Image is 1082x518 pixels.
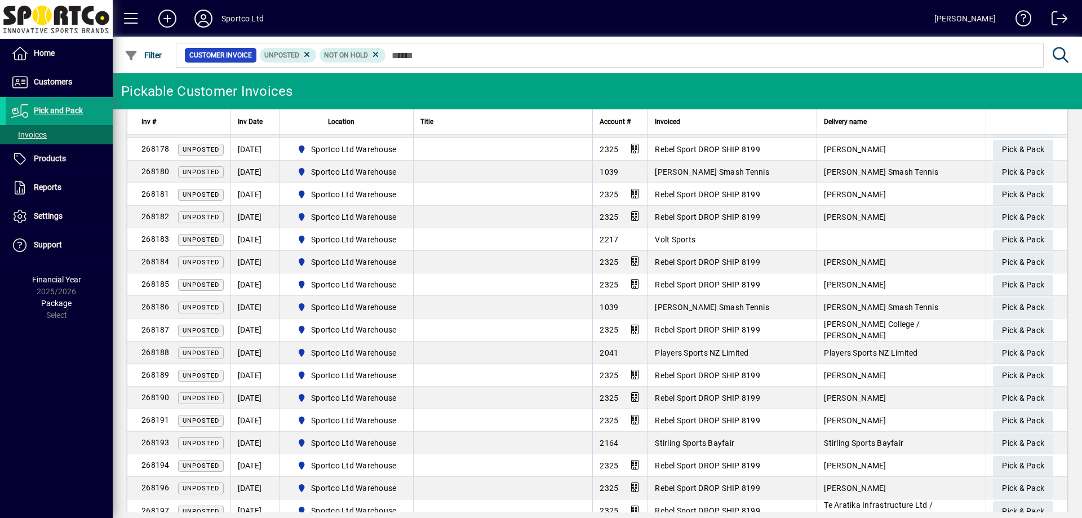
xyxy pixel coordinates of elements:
span: Sportco Ltd Warehouse [311,302,396,313]
span: Sportco Ltd Warehouse [292,346,401,360]
button: Pick & Pack [993,433,1053,454]
span: Sportco Ltd Warehouse [311,189,396,200]
span: Pick & Pack [1002,321,1044,340]
span: 2041 [600,348,618,357]
span: Title [420,116,433,128]
span: Unposted [264,51,299,59]
span: Unposted [183,508,219,515]
button: Add [149,8,185,29]
span: Pick & Pack [1002,276,1044,294]
span: Sportco Ltd Warehouse [292,165,401,179]
span: Financial Year [32,275,81,284]
button: Pick & Pack [993,185,1053,205]
span: 2325 [600,371,618,380]
span: Sportco Ltd Warehouse [292,369,401,382]
span: Sportco Ltd Warehouse [311,211,396,223]
span: [PERSON_NAME] [824,258,886,267]
span: Pick & Pack [1002,344,1044,362]
span: 268181 [141,189,170,198]
span: 2325 [600,393,618,402]
span: 2325 [600,280,618,289]
span: [PERSON_NAME] Smash Tennis [655,167,769,176]
mat-chip: Customer Invoice Status: Unposted [260,48,317,63]
span: Unposted [183,169,219,176]
span: 268194 [141,461,170,470]
button: Profile [185,8,221,29]
span: Sportco Ltd Warehouse [311,256,396,268]
span: Stirling Sports Bayfair [655,439,734,448]
span: [PERSON_NAME] [824,393,886,402]
span: [PERSON_NAME] Smash Tennis [655,303,769,312]
button: Pick & Pack [993,320,1053,340]
a: Products [6,145,113,173]
button: Pick & Pack [993,479,1053,499]
span: Not On Hold [324,51,368,59]
span: Sportco Ltd Warehouse [292,323,401,337]
span: Unposted [183,372,219,379]
span: Rebel Sport DROP SHIP 8199 [655,461,760,470]
span: Account # [600,116,631,128]
div: Inv # [141,116,224,128]
span: 268197 [141,506,170,515]
div: [PERSON_NAME] [934,10,996,28]
span: 2325 [600,212,618,222]
span: Unposted [183,440,219,447]
span: Unposted [183,191,219,198]
span: Unposted [183,236,219,243]
span: 2325 [600,484,618,493]
span: Location [328,116,354,128]
span: Players Sports NZ Limited [824,348,917,357]
span: Rebel Sport DROP SHIP 8199 [655,506,760,515]
span: 268180 [141,167,170,176]
td: [DATE] [230,454,280,477]
td: [DATE] [230,273,280,296]
td: [DATE] [230,296,280,318]
span: Rebel Sport DROP SHIP 8199 [655,325,760,334]
button: Pick & Pack [993,411,1053,431]
span: Pick & Pack [1002,411,1044,430]
td: [DATE] [230,228,280,251]
span: Rebel Sport DROP SHIP 8199 [655,484,760,493]
span: Pick & Pack [1002,231,1044,249]
span: Sportco Ltd Warehouse [311,482,396,494]
a: Settings [6,202,113,231]
span: Unposted [183,417,219,424]
span: Inv Date [238,116,263,128]
button: Pick & Pack [993,275,1053,295]
span: Unposted [183,281,219,289]
span: Sportco Ltd Warehouse [292,436,401,450]
span: 268184 [141,257,170,266]
span: Support [34,240,62,249]
span: [PERSON_NAME] [824,371,886,380]
a: Home [6,39,113,68]
span: Invoiced [655,116,680,128]
button: Pick & Pack [993,162,1053,183]
span: Sportco Ltd Warehouse [292,233,401,246]
span: Inv # [141,116,156,128]
span: Rebel Sport DROP SHIP 8199 [655,416,760,425]
span: Pick and Pack [34,106,83,115]
span: Rebel Sport DROP SHIP 8199 [655,393,760,402]
td: [DATE] [230,183,280,206]
td: [DATE] [230,387,280,409]
button: Filter [122,45,165,65]
td: [DATE] [230,318,280,342]
span: [PERSON_NAME] [824,212,886,222]
span: Sportco Ltd Warehouse [311,324,396,335]
span: Players Sports NZ Limited [655,348,748,357]
div: Account # [600,116,641,128]
div: Sportco Ltd [221,10,264,28]
button: Pick & Pack [993,388,1053,409]
span: 268183 [141,234,170,243]
span: [PERSON_NAME] [824,145,886,154]
span: Sportco Ltd Warehouse [292,481,401,495]
span: [PERSON_NAME] [824,461,886,470]
span: Pick & Pack [1002,457,1044,475]
span: Delivery name [824,116,867,128]
span: Unposted [183,214,219,221]
span: [PERSON_NAME] College / [PERSON_NAME] [824,320,920,340]
span: 2325 [600,190,618,199]
span: Sportco Ltd Warehouse [311,505,396,516]
span: [PERSON_NAME] [824,416,886,425]
span: 268187 [141,325,170,334]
